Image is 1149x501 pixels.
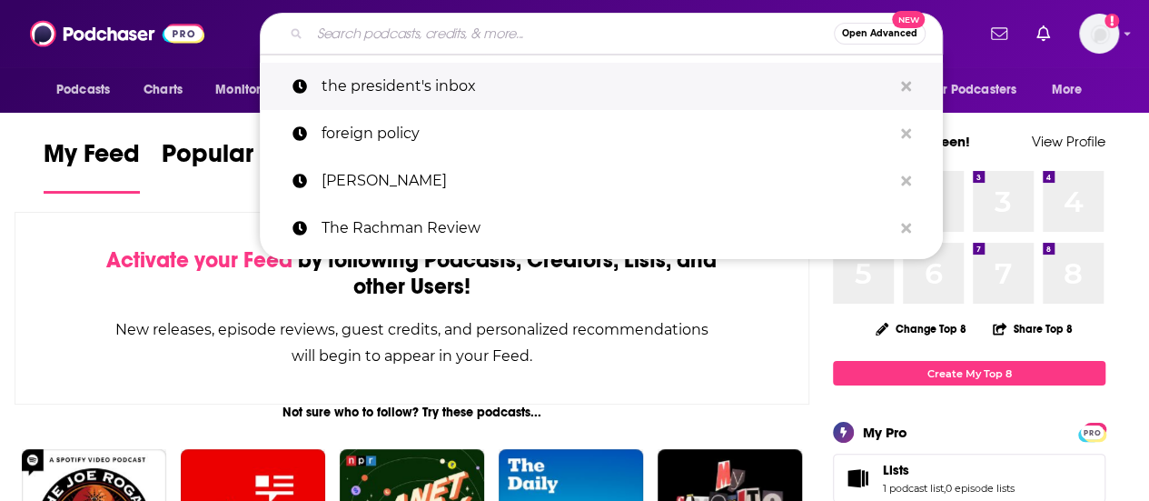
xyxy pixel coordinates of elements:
[203,73,303,107] button: open menu
[260,157,943,205] a: [PERSON_NAME]
[833,361,1105,386] a: Create My Top 8
[132,73,193,107] a: Charts
[44,138,140,180] span: My Feed
[863,424,907,441] div: My Pro
[883,482,944,495] a: 1 podcast list
[44,73,134,107] button: open menu
[1104,14,1119,28] svg: Add a profile image
[1079,14,1119,54] span: Logged in as sharmeenaly
[56,77,110,103] span: Podcasts
[162,138,316,180] span: Popular Feed
[865,317,977,340] button: Change Top 8
[106,247,718,300] div: by following Podcasts, Creators, Lists, and other Users!
[310,19,834,48] input: Search podcasts, credits, & more...
[322,110,892,157] p: foreign policy
[44,138,140,194] a: My Feed
[842,29,917,38] span: Open Advanced
[322,63,892,110] p: the president's inbox
[1079,14,1119,54] img: User Profile
[917,73,1043,107] button: open menu
[162,138,316,194] a: Popular Feed
[984,18,1015,49] a: Show notifications dropdown
[260,63,943,110] a: the president's inbox
[1081,426,1103,439] span: PRO
[144,77,183,103] span: Charts
[883,462,909,478] span: Lists
[322,205,892,252] p: The Rachman Review
[30,16,204,51] img: Podchaser - Follow, Share and Rate Podcasts
[946,482,1015,495] a: 0 episode lists
[260,110,943,157] a: foreign policy
[106,316,718,369] div: New releases, episode reviews, guest credits, and personalized recommendations will begin to appe...
[839,466,876,491] a: Lists
[1081,425,1103,438] a: PRO
[1052,77,1083,103] span: More
[106,246,292,274] span: Activate your Feed
[1039,73,1105,107] button: open menu
[15,405,809,420] div: Not sure who to follow? Try these podcasts...
[1032,133,1105,150] a: View Profile
[260,205,943,252] a: The Rachman Review
[892,11,925,28] span: New
[1079,14,1119,54] button: Show profile menu
[260,13,943,55] div: Search podcasts, credits, & more...
[992,311,1074,346] button: Share Top 8
[322,157,892,205] p: galen druke
[883,462,1015,478] a: Lists
[215,77,280,103] span: Monitoring
[834,23,926,45] button: Open AdvancedNew
[944,482,946,495] span: ,
[1029,18,1057,49] a: Show notifications dropdown
[929,77,1016,103] span: For Podcasters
